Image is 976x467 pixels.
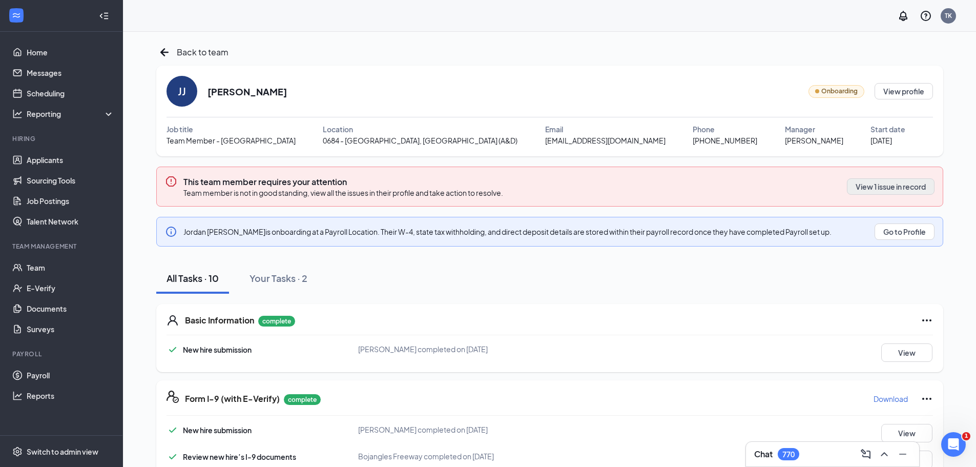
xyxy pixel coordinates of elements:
[881,424,932,442] button: View
[921,393,933,405] svg: Ellipses
[27,83,114,104] a: Scheduling
[27,319,114,339] a: Surveys
[99,11,109,21] svg: Collapse
[897,10,909,22] svg: Notifications
[875,83,933,99] button: View profile
[782,450,795,459] div: 770
[165,226,177,238] svg: Info
[358,452,494,461] span: Bojangles Freeway completed on [DATE]
[284,394,321,405] p: complete
[27,42,114,63] a: Home
[962,432,970,440] span: 1
[183,452,296,461] span: Review new hire’s I-9 documents
[12,242,112,251] div: Team Management
[545,124,563,135] span: Email
[941,432,966,457] iframe: Intercom live chat
[897,448,909,460] svg: Minimize
[27,365,114,385] a: Payroll
[858,446,874,462] button: ComposeMessage
[876,446,892,462] button: ChevronUp
[167,124,193,135] span: Job title
[323,124,353,135] span: Location
[27,278,114,298] a: E-Verify
[167,424,179,436] svg: Checkmark
[27,170,114,191] a: Sourcing Tools
[821,87,858,96] span: Onboarding
[12,109,23,119] svg: Analysis
[27,150,114,170] a: Applicants
[27,385,114,406] a: Reports
[183,345,252,354] span: New hire submission
[177,46,229,58] span: Back to team
[183,188,503,197] span: Team member is not in good standing, view all the issues in their profile and take action to reso...
[250,272,307,285] div: Your Tasks · 2
[754,449,773,460] h3: Chat
[920,10,932,22] svg: QuestionInfo
[156,44,229,60] a: ArrowLeftNewBack to team
[785,135,843,146] span: [PERSON_NAME]
[358,344,488,354] span: [PERSON_NAME] completed on [DATE]
[693,124,715,135] span: Phone
[945,11,952,20] div: TK
[165,175,177,188] svg: Error
[156,44,173,60] svg: ArrowLeftNew
[167,451,179,463] svg: Checkmark
[874,394,908,404] p: Download
[27,446,98,457] div: Switch to admin view
[167,272,219,285] div: All Tasks · 10
[27,211,114,232] a: Talent Network
[167,343,179,356] svg: Checkmark
[323,135,517,146] span: 0684 - [GEOGRAPHIC_DATA], [GEOGRAPHIC_DATA] (A&D)
[167,391,179,403] svg: FormI9EVerifyIcon
[258,316,295,327] p: complete
[183,176,503,188] h3: This team member requires your attention
[873,391,908,407] button: Download
[860,448,872,460] svg: ComposeMessage
[895,446,911,462] button: Minimize
[183,425,252,435] span: New hire submission
[167,135,296,146] span: Team Member - [GEOGRAPHIC_DATA]
[12,446,23,457] svg: Settings
[178,84,186,98] div: JJ
[878,448,890,460] svg: ChevronUp
[185,315,254,326] h5: Basic Information
[27,191,114,211] a: Job Postings
[27,257,114,278] a: Team
[545,135,666,146] span: [EMAIL_ADDRESS][DOMAIN_NAME]
[207,85,287,98] h2: [PERSON_NAME]
[847,178,935,195] button: View 1 issue in record
[27,109,115,119] div: Reporting
[167,314,179,327] svg: User
[358,425,488,434] span: [PERSON_NAME] completed on [DATE]
[11,10,22,21] svg: WorkstreamLogo
[921,314,933,327] svg: Ellipses
[183,227,832,236] span: Jordan [PERSON_NAME] is onboarding at a Payroll Location. Their W-4, state tax withholding, and d...
[875,224,935,240] button: Go to Profile
[185,393,280,404] h5: Form I-9 (with E-Verify)
[870,124,905,135] span: Start date
[27,298,114,319] a: Documents
[785,124,815,135] span: Manager
[12,350,112,358] div: Payroll
[881,343,932,362] button: View
[27,63,114,83] a: Messages
[693,135,757,146] span: [PHONE_NUMBER]
[12,134,112,143] div: Hiring
[870,135,892,146] span: [DATE]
